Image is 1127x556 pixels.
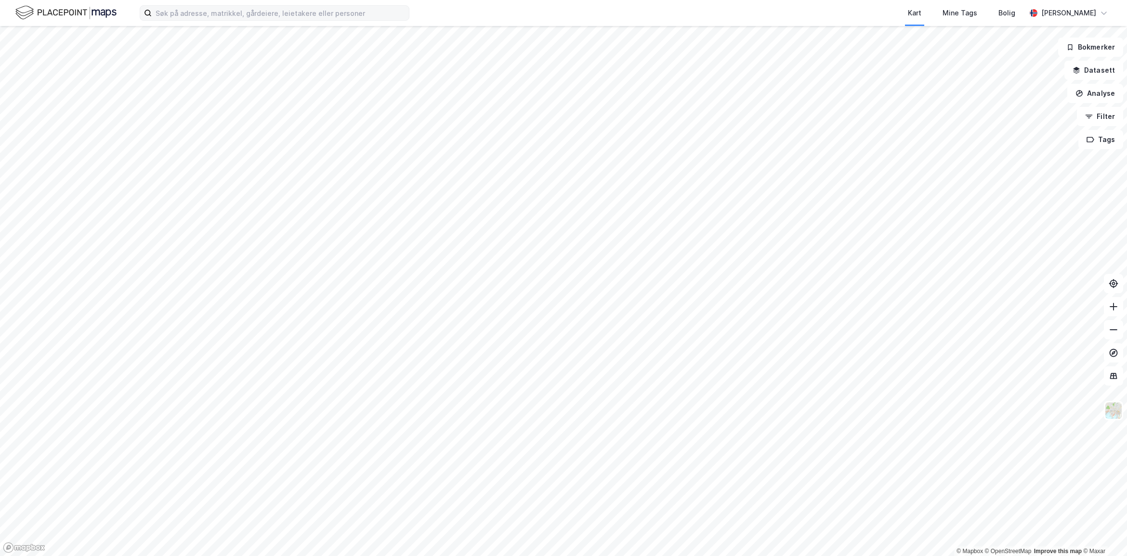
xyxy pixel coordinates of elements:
div: Mine Tags [943,7,977,19]
img: Z [1104,401,1123,420]
div: Bolig [998,7,1015,19]
input: Søk på adresse, matrikkel, gårdeiere, leietakere eller personer [152,6,409,20]
button: Tags [1078,130,1123,149]
button: Analyse [1067,84,1123,103]
button: Filter [1077,107,1123,126]
a: Mapbox homepage [3,542,45,553]
img: logo.f888ab2527a4732fd821a326f86c7f29.svg [15,4,117,21]
button: Bokmerker [1058,38,1123,57]
button: Datasett [1064,61,1123,80]
div: [PERSON_NAME] [1041,7,1096,19]
a: OpenStreetMap [985,548,1032,555]
iframe: Chat Widget [1079,510,1127,556]
div: Kontrollprogram for chat [1079,510,1127,556]
a: Mapbox [957,548,983,555]
a: Improve this map [1034,548,1082,555]
div: Kart [908,7,921,19]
